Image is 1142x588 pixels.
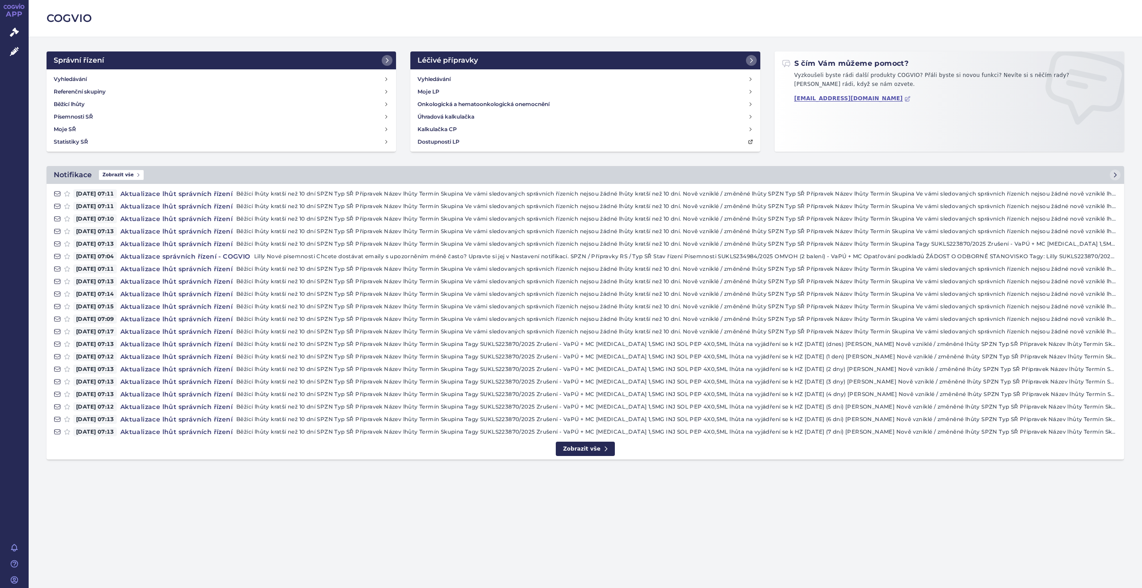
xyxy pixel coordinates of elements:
h4: Aktualizace lhůt správních řízení [117,277,236,286]
span: [DATE] 07:11 [73,189,117,198]
h4: Aktualizace lhůt správních řízení [117,340,236,349]
h2: COGVIO [47,11,1124,26]
h4: Aktualizace lhůt správních řízení [117,302,236,311]
p: Běžící lhůty kratší než 10 dní SPZN Typ SŘ Přípravek Název lhůty Termín Skupina Ve vámi sledovaný... [236,227,1117,236]
h4: Aktualizace lhůt správních řízení [117,214,236,223]
p: Běžící lhůty kratší než 10 dní SPZN Typ SŘ Přípravek Název lhůty Termín Skupina Tagy SUKLS223870/... [236,427,1117,436]
h4: Běžící lhůty [54,100,85,109]
span: [DATE] 07:13 [73,340,117,349]
a: NotifikaceZobrazit vše [47,166,1124,184]
p: Lilly Nové písemnosti Chcete dostávat emaily s upozorněním méně často? Upravte si jej v Nastavení... [254,252,1117,261]
span: [DATE] 07:13 [73,427,117,436]
p: Běžící lhůty kratší než 10 dní SPZN Typ SŘ Přípravek Název lhůty Termín Skupina Ve vámi sledovaný... [236,189,1117,198]
p: Běžící lhůty kratší než 10 dní SPZN Typ SŘ Přípravek Název lhůty Termín Skupina Tagy SUKLS223870/... [236,390,1117,399]
span: [DATE] 07:13 [73,390,117,399]
h2: S čím Vám můžeme pomoct? [782,59,909,68]
a: Vyhledávání [414,73,756,85]
a: Vyhledávání [50,73,392,85]
h4: Onkologická a hematoonkologická onemocnění [418,100,550,109]
h4: Aktualizace správních řízení - COGVIO [117,252,254,261]
p: Běžící lhůty kratší než 10 dní SPZN Typ SŘ Přípravek Název lhůty Termín Skupina Ve vámi sledovaný... [236,202,1117,211]
span: [DATE] 07:13 [73,377,117,386]
p: Běžící lhůty kratší než 10 dní SPZN Typ SŘ Přípravek Název lhůty Termín Skupina Tagy SUKLS223870/... [236,365,1117,374]
span: [DATE] 07:13 [73,277,117,286]
p: Běžící lhůty kratší než 10 dní SPZN Typ SŘ Přípravek Název lhůty Termín Skupina Ve vámi sledovaný... [236,315,1117,324]
span: [DATE] 07:11 [73,202,117,211]
a: Kalkulačka CP [414,123,756,136]
a: Moje SŘ [50,123,392,136]
h4: Vyhledávání [54,75,87,84]
h4: Aktualizace lhůt správních řízení [117,264,236,273]
h4: Aktualizace lhůt správních řízení [117,402,236,411]
h4: Úhradová kalkulačka [418,112,474,121]
a: Úhradová kalkulačka [414,111,756,123]
p: Běžící lhůty kratší než 10 dní SPZN Typ SŘ Přípravek Název lhůty Termín Skupina Ve vámi sledovaný... [236,214,1117,223]
p: Běžící lhůty kratší než 10 dní SPZN Typ SŘ Přípravek Název lhůty Termín Skupina Tagy SUKLS223870/... [236,340,1117,349]
h2: Správní řízení [54,55,104,66]
span: [DATE] 07:13 [73,239,117,248]
h4: Dostupnosti LP [418,137,460,146]
h4: Aktualizace lhůt správních řízení [117,189,236,198]
p: Běžící lhůty kratší než 10 dní SPZN Typ SŘ Přípravek Název lhůty Termín Skupina Ve vámi sledovaný... [236,277,1117,286]
span: [DATE] 07:15 [73,302,117,311]
h4: Moje SŘ [54,125,76,134]
a: Dostupnosti LP [414,136,756,148]
h4: Aktualizace lhůt správních řízení [117,390,236,399]
p: Běžící lhůty kratší než 10 dní SPZN Typ SŘ Přípravek Název lhůty Termín Skupina Tagy SUKLS223870/... [236,402,1117,411]
h4: Písemnosti SŘ [54,112,93,121]
span: [DATE] 07:13 [73,365,117,374]
h4: Statistiky SŘ [54,137,88,146]
a: Písemnosti SŘ [50,111,392,123]
a: [EMAIL_ADDRESS][DOMAIN_NAME] [794,95,911,102]
p: Běžící lhůty kratší než 10 dní SPZN Typ SŘ Přípravek Název lhůty Termín Skupina Ve vámi sledovaný... [236,290,1117,298]
h2: Notifikace [54,170,92,180]
a: Běžící lhůty [50,98,392,111]
p: Běžící lhůty kratší než 10 dní SPZN Typ SŘ Přípravek Název lhůty Termín Skupina Tagy SUKLS223870/... [236,352,1117,361]
p: Běžící lhůty kratší než 10 dní SPZN Typ SŘ Přípravek Název lhůty Termín Skupina Ve vámi sledovaný... [236,327,1117,336]
a: Správní řízení [47,51,396,69]
a: Moje LP [414,85,756,98]
p: Vyzkoušeli byste rádi další produkty COGVIO? Přáli byste si novou funkci? Nevíte si s něčím rady?... [782,71,1117,92]
h4: Moje LP [418,87,439,96]
span: [DATE] 07:12 [73,352,117,361]
h4: Aktualizace lhůt správních řízení [117,227,236,236]
h4: Aktualizace lhůt správních řízení [117,427,236,436]
span: Zobrazit vše [99,170,144,180]
p: Běžící lhůty kratší než 10 dní SPZN Typ SŘ Přípravek Název lhůty Termín Skupina Ve vámi sledovaný... [236,239,1117,248]
span: [DATE] 07:13 [73,227,117,236]
h4: Vyhledávání [418,75,451,84]
p: Běžící lhůty kratší než 10 dní SPZN Typ SŘ Přípravek Název lhůty Termín Skupina Tagy SUKLS223870/... [236,377,1117,386]
h4: Aktualizace lhůt správních řízení [117,202,236,211]
h2: Léčivé přípravky [418,55,478,66]
span: [DATE] 07:10 [73,214,117,223]
a: Zobrazit vše [556,442,615,456]
span: [DATE] 07:13 [73,415,117,424]
h4: Aktualizace lhůt správních řízení [117,377,236,386]
a: Statistiky SŘ [50,136,392,148]
p: Běžící lhůty kratší než 10 dní SPZN Typ SŘ Přípravek Název lhůty Termín Skupina Ve vámi sledovaný... [236,264,1117,273]
span: [DATE] 07:09 [73,315,117,324]
h4: Aktualizace lhůt správních řízení [117,290,236,298]
a: Referenční skupiny [50,85,392,98]
p: Běžící lhůty kratší než 10 dní SPZN Typ SŘ Přípravek Název lhůty Termín Skupina Tagy SUKLS223870/... [236,415,1117,424]
h4: Aktualizace lhůt správních řízení [117,365,236,374]
span: [DATE] 07:04 [73,252,117,261]
h4: Referenční skupiny [54,87,106,96]
h4: Kalkulačka CP [418,125,457,134]
span: [DATE] 07:11 [73,264,117,273]
span: [DATE] 07:12 [73,402,117,411]
h4: Aktualizace lhůt správních řízení [117,415,236,424]
h4: Aktualizace lhůt správních řízení [117,352,236,361]
h4: Aktualizace lhůt správních řízení [117,327,236,336]
p: Běžící lhůty kratší než 10 dní SPZN Typ SŘ Přípravek Název lhůty Termín Skupina Ve vámi sledovaný... [236,302,1117,311]
h4: Aktualizace lhůt správních řízení [117,239,236,248]
a: Onkologická a hematoonkologická onemocnění [414,98,756,111]
a: Léčivé přípravky [410,51,760,69]
span: [DATE] 07:14 [73,290,117,298]
span: [DATE] 07:17 [73,327,117,336]
h4: Aktualizace lhůt správních řízení [117,315,236,324]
